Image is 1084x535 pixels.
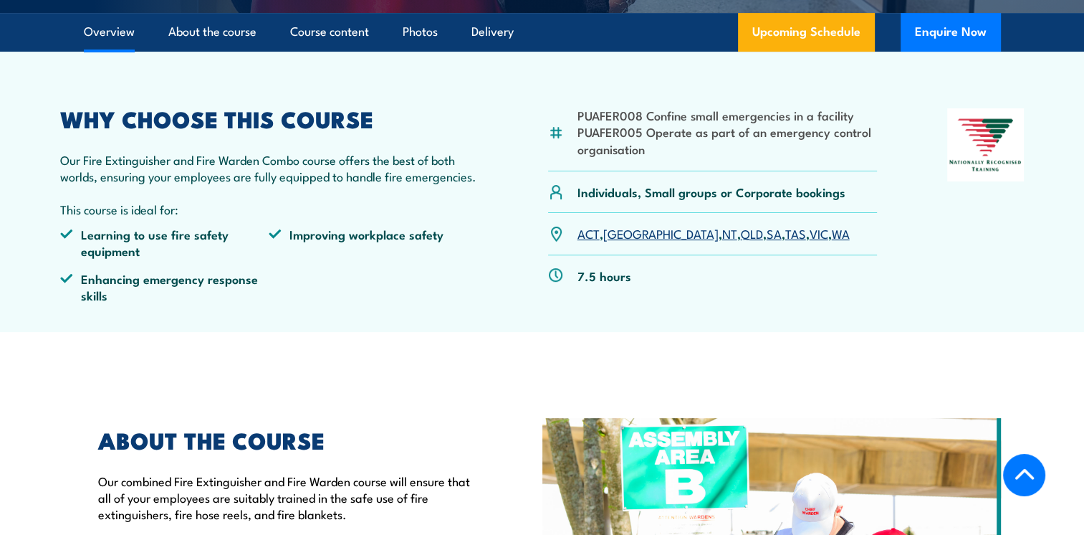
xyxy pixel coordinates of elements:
[471,13,514,51] a: Delivery
[722,224,737,242] a: NT
[98,430,476,450] h2: ABOUT THE COURSE
[577,224,600,242] a: ACT
[290,13,369,51] a: Course content
[832,224,850,242] a: WA
[60,201,479,217] p: This course is ideal for:
[810,224,828,242] a: VIC
[98,473,476,523] p: Our combined Fire Extinguisher and Fire Warden course will ensure that all of your employees are ...
[785,224,806,242] a: TAS
[269,226,478,260] li: Improving workplace safety
[168,13,256,51] a: About the course
[901,13,1001,52] button: Enquire Now
[577,123,878,157] li: PUAFER005 Operate as part of an emergency control organisation
[767,224,782,242] a: SA
[60,226,269,260] li: Learning to use fire safety equipment
[947,108,1025,181] img: Nationally Recognised Training logo.
[741,224,763,242] a: QLD
[84,13,135,51] a: Overview
[738,13,875,52] a: Upcoming Schedule
[403,13,438,51] a: Photos
[60,108,479,128] h2: WHY CHOOSE THIS COURSE
[577,267,631,284] p: 7.5 hours
[60,270,269,304] li: Enhancing emergency response skills
[577,225,850,242] p: , , , , , , ,
[577,184,845,200] p: Individuals, Small groups or Corporate bookings
[603,224,719,242] a: [GEOGRAPHIC_DATA]
[577,107,878,123] li: PUAFER008 Confine small emergencies in a facility
[60,151,479,185] p: Our Fire Extinguisher and Fire Warden Combo course offers the best of both worlds, ensuring your ...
